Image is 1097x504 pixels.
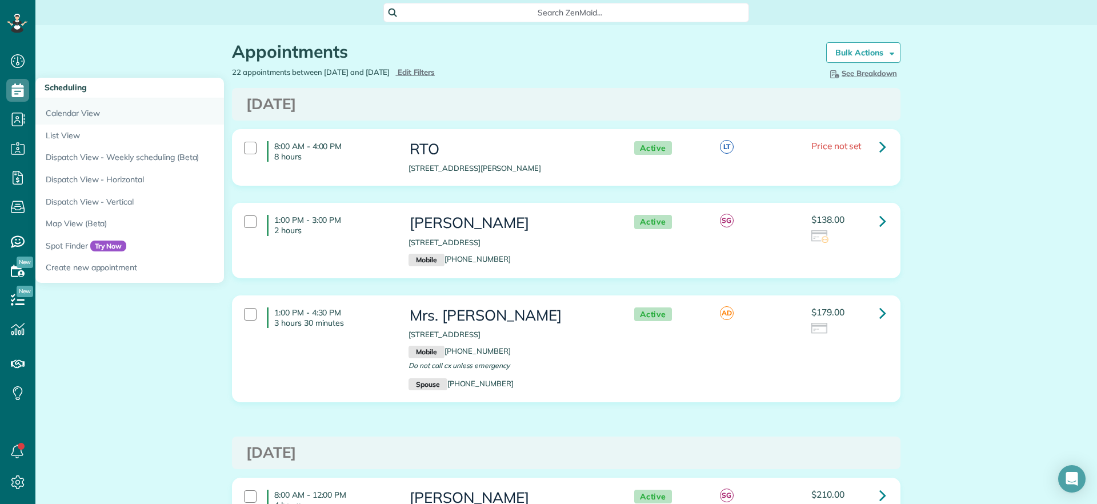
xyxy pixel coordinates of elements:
[409,141,611,158] h3: RTO
[634,307,672,322] span: Active
[634,490,672,504] span: Active
[35,146,321,169] a: Dispatch View - Weekly scheduling (Beta)
[246,96,886,113] h3: [DATE]
[720,140,734,154] span: LT
[35,213,321,235] a: Map View (Beta)
[634,215,672,229] span: Active
[409,378,447,391] small: Spouse
[274,151,391,162] p: 8 hours
[811,323,828,335] img: icon_credit_card_neutral-3d9a980bd25ce6dbb0f2033d7200983694762465c175678fcbc2d8f4bc43548e.png
[232,42,809,61] h1: Appointments
[634,141,672,155] span: Active
[267,307,391,328] h4: 1:00 PM - 4:30 PM
[409,254,444,266] small: Mobile
[35,169,321,191] a: Dispatch View - Horizontal
[824,67,900,79] button: See Breakdown
[720,214,734,227] span: SG
[828,69,897,78] span: See Breakdown
[17,286,33,297] span: New
[274,318,391,328] p: 3 hours 30 minutes
[395,67,435,77] a: Edit Filters
[811,489,844,500] span: $210.00
[720,306,734,320] span: AD
[1058,465,1086,493] div: Open Intercom Messenger
[835,47,883,58] strong: Bulk Actions
[409,215,611,231] h3: [PERSON_NAME]
[409,346,444,358] small: Mobile
[811,140,862,151] span: Price not set
[35,191,321,213] a: Dispatch View - Vertical
[274,225,391,235] p: 2 hours
[35,125,321,147] a: List View
[409,163,611,174] p: [STREET_ADDRESS][PERSON_NAME]
[409,361,510,370] span: Do not call cx unless emergency
[90,241,127,252] span: Try Now
[811,230,828,243] img: icon_credit_card_pending-41e5954b2efd6394fbb666fe25ca4cc3c29f829ff622ab2f2d4e48a48e744985.png
[811,214,844,225] span: $138.00
[409,346,511,355] a: Mobile[PHONE_NUMBER]
[398,67,435,77] span: Edit Filters
[35,235,321,257] a: Spot FinderTry Now
[45,82,87,93] span: Scheduling
[35,98,321,125] a: Calendar View
[811,306,844,318] span: $179.00
[409,237,611,248] p: [STREET_ADDRESS]
[720,489,734,502] span: SG
[409,254,511,263] a: Mobile[PHONE_NUMBER]
[267,141,391,162] h4: 8:00 AM - 4:00 PM
[409,379,514,388] a: Spouse[PHONE_NUMBER]
[409,307,611,324] h3: Mrs. [PERSON_NAME]
[409,329,611,340] p: [STREET_ADDRESS]
[267,215,391,235] h4: 1:00 PM - 3:00 PM
[223,67,566,78] div: 22 appointments between [DATE] and [DATE]
[826,42,900,63] a: Bulk Actions
[17,257,33,268] span: New
[35,257,321,283] a: Create new appointment
[246,445,886,461] h3: [DATE]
